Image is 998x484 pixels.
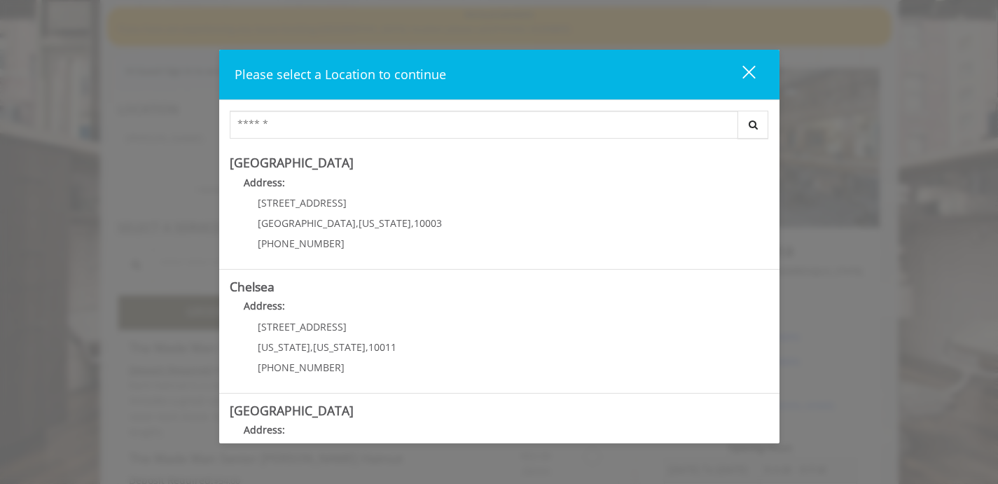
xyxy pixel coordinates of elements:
button: close dialog [716,60,764,89]
span: , [411,216,414,230]
input: Search Center [230,111,738,139]
b: [GEOGRAPHIC_DATA] [230,402,354,419]
span: , [356,216,359,230]
span: [US_STATE] [359,216,411,230]
b: [GEOGRAPHIC_DATA] [230,154,354,171]
div: close dialog [726,64,754,85]
span: [STREET_ADDRESS] [258,196,347,209]
span: 10003 [414,216,442,230]
i: Search button [745,120,761,130]
span: [GEOGRAPHIC_DATA] [258,216,356,230]
b: Address: [244,423,285,436]
span: [PHONE_NUMBER] [258,361,345,374]
span: , [310,340,313,354]
span: , [366,340,368,354]
span: [US_STATE] [258,340,310,354]
span: [STREET_ADDRESS] [258,320,347,333]
b: Address: [244,299,285,312]
span: 10011 [368,340,396,354]
span: [PHONE_NUMBER] [258,237,345,250]
span: Please select a Location to continue [235,66,446,83]
span: [US_STATE] [313,340,366,354]
b: Address: [244,176,285,189]
b: Chelsea [230,278,275,295]
div: Center Select [230,111,769,146]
